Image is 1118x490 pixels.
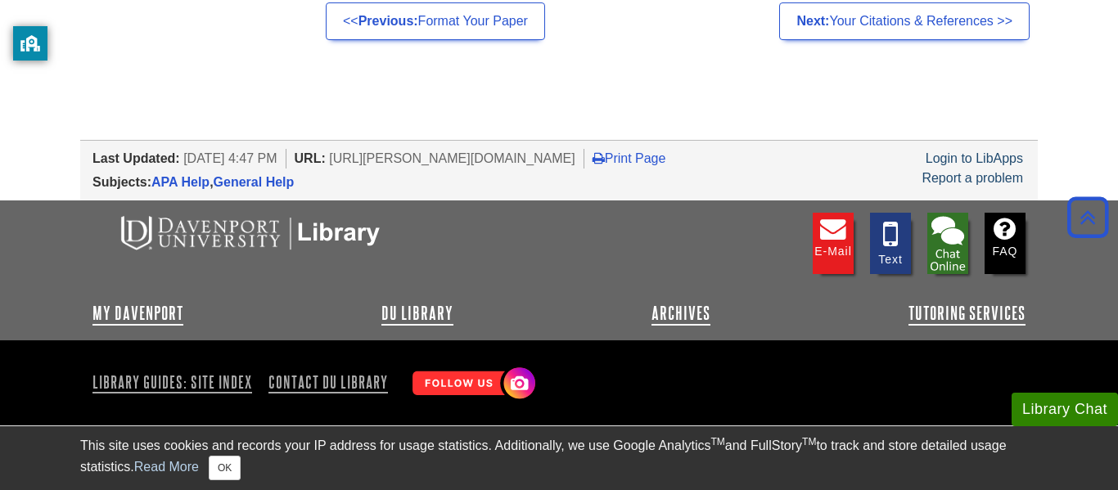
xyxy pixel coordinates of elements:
li: Chat with Library [927,213,968,274]
sup: TM [710,436,724,447]
a: Archives [651,303,710,323]
button: Library Chat [1012,393,1118,426]
strong: Next: [796,14,829,28]
strong: Previous: [358,14,418,28]
span: URL: [295,151,326,165]
a: Print Page [593,151,666,165]
i: Print Page [593,151,605,164]
a: Login to LibApps [926,151,1023,165]
img: DU Libraries [92,213,403,252]
sup: TM [802,436,816,447]
a: Read More [134,460,199,474]
button: privacy banner [13,26,47,61]
img: Library Chat [927,213,968,274]
div: This site uses cookies and records your IP address for usage statistics. Additionally, we use Goo... [80,436,1038,480]
button: Close [209,456,241,480]
a: FAQ [985,213,1026,274]
a: Next:Your Citations & References >> [779,2,1030,40]
span: , [151,175,294,189]
span: Subjects: [92,175,151,189]
a: Tutoring Services [908,303,1026,323]
a: Library Guides: Site Index [92,368,259,396]
a: <<Previous:Format Your Paper [326,2,545,40]
a: General Help [214,175,295,189]
img: Follow Us! Instagram [404,361,539,407]
a: Report a problem [922,171,1023,185]
span: [URL][PERSON_NAME][DOMAIN_NAME] [329,151,575,165]
a: Contact DU Library [262,368,394,396]
a: DU Library [381,303,453,323]
a: APA Help [151,175,210,189]
a: Text [870,213,911,274]
a: Back to Top [1062,206,1114,228]
a: My Davenport [92,303,183,323]
span: Last Updated: [92,151,180,165]
span: [DATE] 4:47 PM [183,151,277,165]
a: E-mail [813,213,854,274]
